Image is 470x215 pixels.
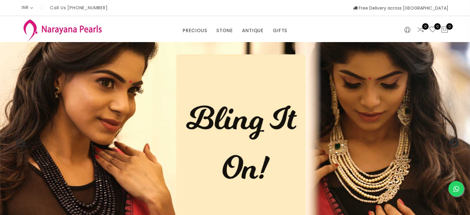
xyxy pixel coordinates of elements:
[429,26,436,34] a: 0
[434,23,441,30] span: 0
[273,26,287,35] a: GIFTS
[50,6,108,10] p: Call Us [PHONE_NUMBER]
[417,26,424,34] a: 0
[15,138,22,144] button: Previous
[216,26,233,35] a: STONE
[441,26,448,34] button: 0
[353,5,448,11] span: Free Delivery across [GEOGRAPHIC_DATA]
[183,26,207,35] a: PRECIOUS
[448,138,455,144] button: Next
[422,23,429,30] span: 0
[242,26,264,35] a: ANTIQUE
[446,23,453,30] span: 0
